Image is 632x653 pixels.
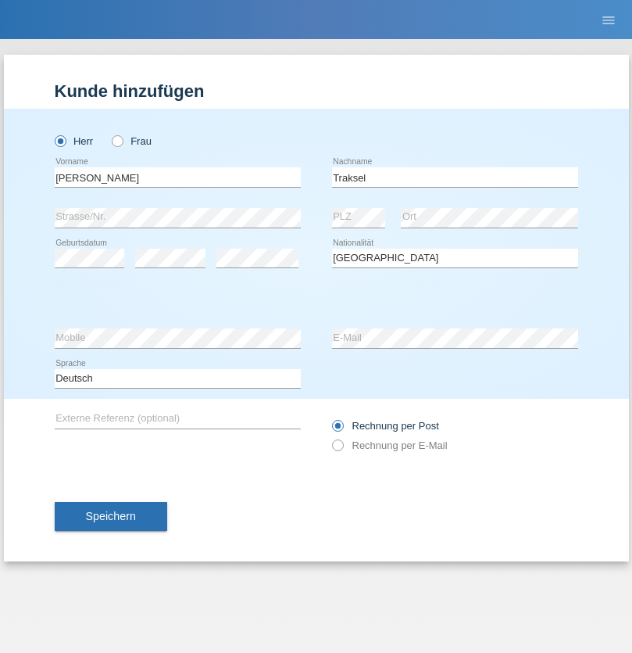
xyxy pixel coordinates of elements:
span: Speichern [86,510,136,522]
input: Rechnung per Post [332,420,342,440]
a: menu [593,15,624,24]
button: Speichern [55,502,167,532]
input: Frau [112,135,122,145]
label: Herr [55,135,94,147]
label: Frau [112,135,152,147]
label: Rechnung per Post [332,420,439,432]
input: Herr [55,135,65,145]
input: Rechnung per E-Mail [332,440,342,459]
i: menu [601,13,616,28]
label: Rechnung per E-Mail [332,440,448,451]
h1: Kunde hinzufügen [55,81,578,101]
